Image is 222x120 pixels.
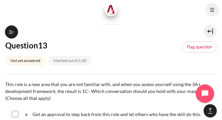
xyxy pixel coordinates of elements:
a: Architeck Architeck [104,3,118,16]
a: Flagged [182,42,217,53]
span: a. [25,111,31,118]
div: Marked out of 1.00 [48,56,92,66]
h4: Question [5,40,134,50]
div: Not yet answered [5,56,46,66]
span: 13 [38,41,47,50]
span: Got an approval to step back from this role and let others who have the skill do this. [33,111,201,117]
img: Architeck [106,5,116,15]
span: This role is a new area that you are not familiar with, and when you assess yourself using the 3A... [5,81,207,101]
button: [[backtotopbutton]] [204,104,217,117]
